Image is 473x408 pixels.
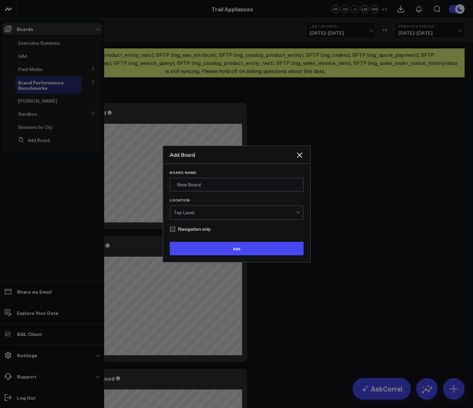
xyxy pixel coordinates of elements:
[295,151,304,159] button: Close
[170,151,295,158] div: Add Board
[170,226,211,232] label: Navigation only
[173,210,296,215] div: Top Level
[170,198,304,202] label: Location
[170,171,304,175] label: Board Name
[170,178,304,191] input: New Board
[170,242,304,255] button: Add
